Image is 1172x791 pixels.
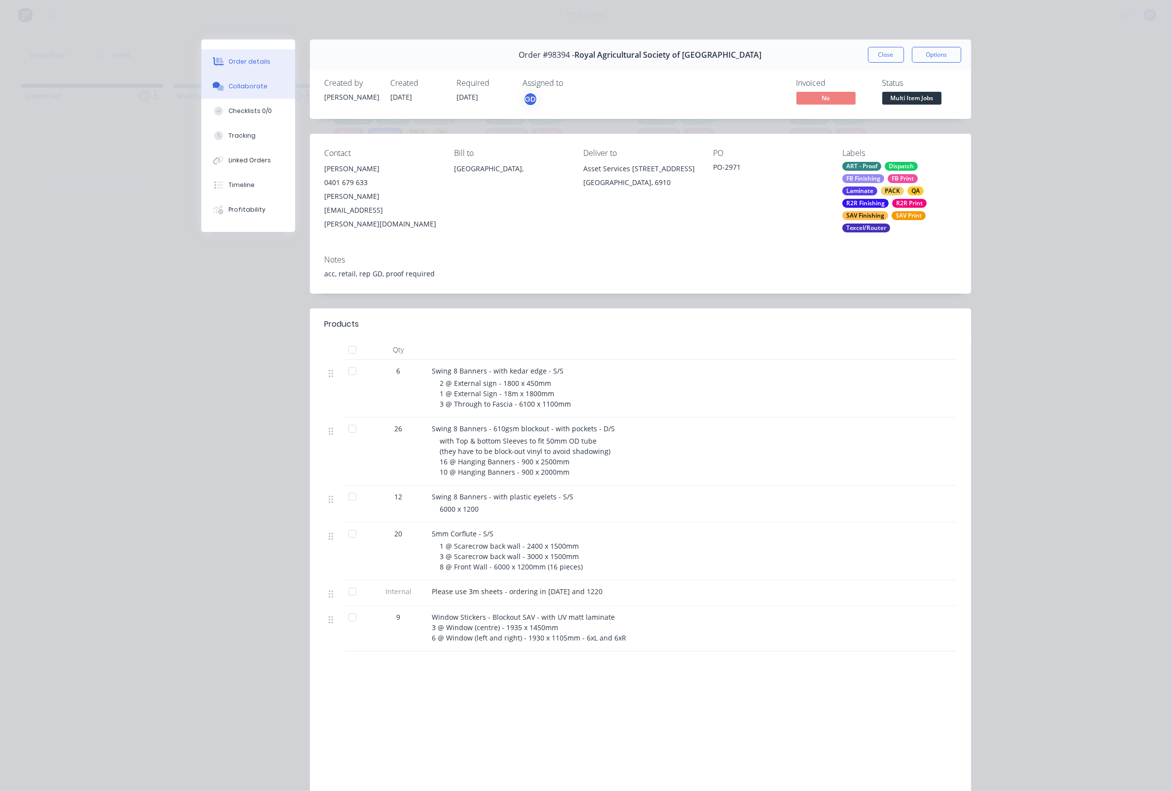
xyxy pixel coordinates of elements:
[575,50,762,60] span: Royal Agricultural Society of [GEOGRAPHIC_DATA]
[395,423,403,434] span: 26
[325,162,438,231] div: [PERSON_NAME]0401 679 633[PERSON_NAME][EMAIL_ADDRESS][PERSON_NAME][DOMAIN_NAME]
[395,528,403,539] span: 20
[842,174,884,183] div: FB Finishing
[391,92,413,102] span: [DATE]
[201,99,295,123] button: Checklists 0/0
[892,199,927,208] div: R2R Print
[523,92,538,107] button: GD
[713,162,827,176] div: PO-2971
[325,176,438,189] div: 0401 679 633
[842,149,956,158] div: Labels
[583,162,697,193] div: Asset Services [STREET_ADDRESS][GEOGRAPHIC_DATA], 6910
[432,424,615,433] span: Swing 8 Banners - 610gsm blockout - with pockets - D/S
[440,541,583,571] span: 1 @ Scarecrow back wall - 2400 x 1500mm 3 @ Scarecrow back wall - 3000 x 1500mm 8 @ Front Wall - ...
[440,378,571,409] span: 2 @ External sign - 1800 x 450mm 1 @ External Sign - 18m x 1800mm 3 @ Through to Fascia - 6100 x ...
[842,187,877,195] div: Laminate
[796,78,870,88] div: Invoiced
[432,492,574,501] span: Swing 8 Banners - with plastic eyelets - S/S
[882,92,942,104] span: Multi Item Jobs
[842,211,888,220] div: SAV Finishing
[201,148,295,173] button: Linked Orders
[325,78,379,88] div: Created by
[228,82,267,91] div: Collaborate
[454,162,567,176] div: [GEOGRAPHIC_DATA],
[325,255,956,264] div: Notes
[201,74,295,99] button: Collaborate
[881,187,904,195] div: PACK
[912,47,961,63] button: Options
[868,47,904,63] button: Close
[228,205,265,214] div: Profitability
[325,149,438,158] div: Contact
[397,612,401,622] span: 9
[369,340,428,360] div: Qty
[325,268,956,279] div: acc, retail, rep GD, proof required
[373,586,424,597] span: Internal
[228,131,256,140] div: Tracking
[882,92,942,107] button: Multi Item Jobs
[397,366,401,376] span: 6
[440,436,611,477] span: with Top & bottom Sleeves to fit 50mm OD tube (they have to be block-out vinyl to avoid shadowing...
[325,318,359,330] div: Products
[325,92,379,102] div: [PERSON_NAME]
[201,197,295,222] button: Profitability
[888,174,918,183] div: FB Print
[523,78,622,88] div: Assigned to
[454,162,567,193] div: [GEOGRAPHIC_DATA],
[519,50,575,60] span: Order #98394 -
[432,529,494,538] span: 5mm Corflute - S/S
[395,491,403,502] span: 12
[391,78,445,88] div: Created
[228,156,271,165] div: Linked Orders
[440,504,479,514] span: 6000 x 1200
[842,162,881,171] div: ART - Proof
[432,587,603,596] span: Please use 3m sheets - ordering in [DATE] and 1220
[325,189,438,231] div: [PERSON_NAME][EMAIL_ADDRESS][PERSON_NAME][DOMAIN_NAME]
[201,123,295,148] button: Tracking
[228,181,255,189] div: Timeline
[885,162,918,171] div: Dispatch
[907,187,924,195] div: QA
[583,162,697,176] div: Asset Services [STREET_ADDRESS]
[457,92,479,102] span: [DATE]
[228,57,270,66] div: Order details
[228,107,272,115] div: Checklists 0/0
[432,366,564,376] span: Swing 8 Banners - with kedar edge - S/S
[201,49,295,74] button: Order details
[842,224,890,232] div: Texcel/Router
[713,149,827,158] div: PO
[882,78,956,88] div: Status
[432,612,627,642] span: Window Stickers - Blockout SAV - with UV matt laminate 3 @ Window (centre) - 1935 x 1450mm 6 @ Wi...
[583,176,697,189] div: [GEOGRAPHIC_DATA], 6910
[892,211,926,220] div: SAV Print
[842,199,889,208] div: R2R Finishing
[454,149,567,158] div: Bill to
[457,78,511,88] div: Required
[325,162,438,176] div: [PERSON_NAME]
[796,92,856,104] span: No
[583,149,697,158] div: Deliver to
[201,173,295,197] button: Timeline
